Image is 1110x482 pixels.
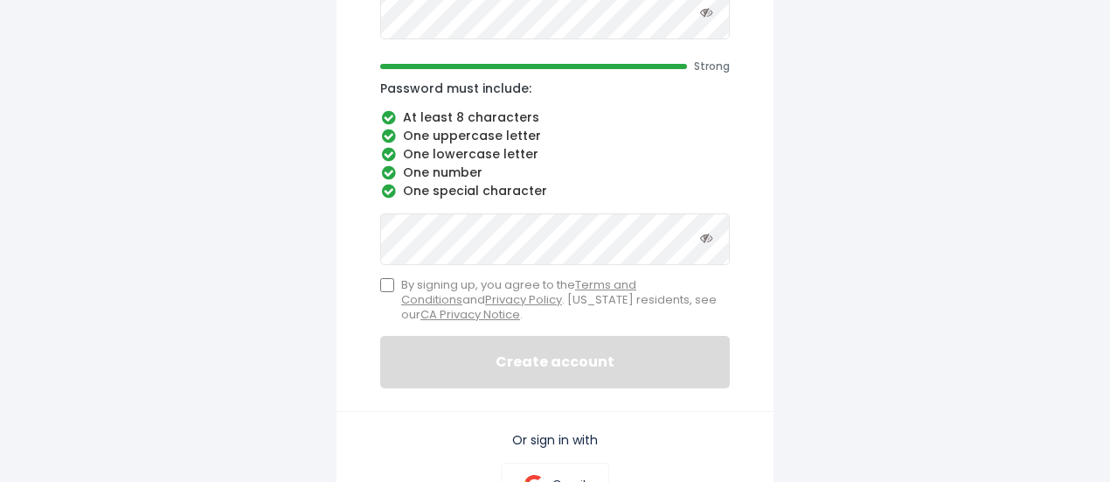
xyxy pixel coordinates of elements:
[380,432,730,448] p: Or sign in with
[380,147,730,163] li: One lowercase letter
[401,278,730,323] span: By signing up, you agree to the and . [US_STATE] residents, see our .
[420,306,520,323] a: CA Privacy Notice
[380,165,730,181] li: One number
[380,336,730,388] button: Create account
[380,129,730,144] li: One uppercase letter
[694,59,730,73] span: Strong
[380,110,730,126] li: At least 8 characters
[380,278,394,292] input: By signing up, you agree to theTerms and ConditionsandPrivacy Policy. [US_STATE] residents, see o...
[401,276,636,308] a: Terms and Conditions
[485,291,562,308] a: Privacy Policy
[380,184,730,199] li: One special character
[700,6,712,18] i: Toggle password visibility
[380,80,730,96] p: Password must include:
